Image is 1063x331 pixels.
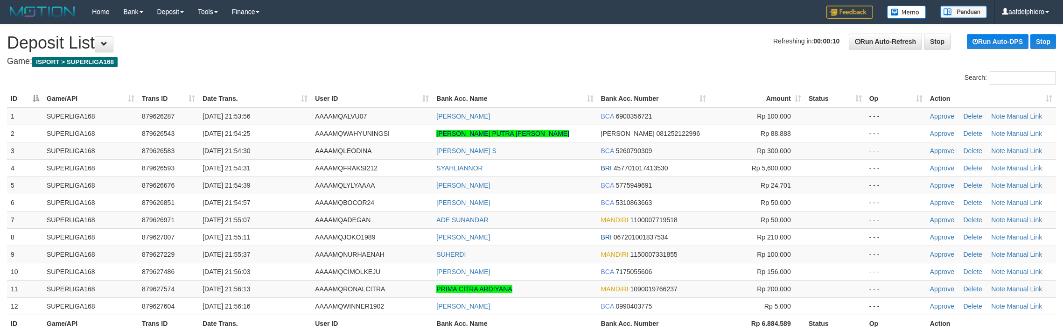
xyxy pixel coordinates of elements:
span: BCA [601,268,614,275]
td: 4 [7,159,43,176]
span: AAAAMQADEGAN [315,216,371,224]
span: 879626287 [142,113,175,120]
span: 879627604 [142,303,175,310]
td: - - - [866,280,926,297]
a: Approve [930,285,954,293]
span: [DATE] 21:55:11 [203,233,250,241]
h4: Game: [7,57,1056,66]
a: Run Auto-Refresh [849,34,922,49]
span: AAAAMQFRAKSI212 [315,164,378,172]
span: Refreshing in: [773,37,839,45]
strong: 00:00:10 [813,37,839,45]
a: Manual Link [1007,268,1042,275]
span: 879627574 [142,285,175,293]
span: [DATE] 21:54:25 [203,130,250,137]
span: BCA [601,147,614,155]
a: Run Auto-DPS [967,34,1028,49]
a: Stop [924,34,951,49]
a: Note [991,303,1005,310]
img: MOTION_logo.png [7,5,78,19]
th: User ID: activate to sort column ascending [311,90,433,107]
a: Note [991,251,1005,258]
span: Rp 88,888 [761,130,791,137]
a: Approve [930,199,954,206]
td: SUPERLIGA168 [43,280,138,297]
span: Rp 100,000 [757,251,790,258]
span: 879626676 [142,182,175,189]
a: Approve [930,216,954,224]
span: Rp 5,600,000 [752,164,791,172]
span: AAAAMQJOKO1989 [315,233,375,241]
th: Status: activate to sort column ascending [805,90,866,107]
td: - - - [866,228,926,246]
a: Delete [963,130,982,137]
span: BCA [601,199,614,206]
td: SUPERLIGA168 [43,194,138,211]
span: [DATE] 21:55:07 [203,216,250,224]
th: Bank Acc. Name: activate to sort column ascending [433,90,597,107]
span: Rp 50,000 [761,199,791,206]
td: SUPERLIGA168 [43,297,138,315]
span: Rp 300,000 [757,147,790,155]
td: - - - [866,176,926,194]
td: - - - [866,107,926,125]
a: Approve [930,251,954,258]
a: ADE SUNANDAR [436,216,488,224]
a: Manual Link [1007,147,1042,155]
a: Manual Link [1007,216,1042,224]
a: SYAHLIANNOR [436,164,483,172]
span: [DATE] 21:56:03 [203,268,250,275]
span: Copy 457701017413530 to clipboard [614,164,668,172]
span: 879626583 [142,147,175,155]
td: SUPERLIGA168 [43,125,138,142]
span: [DATE] 21:54:31 [203,164,250,172]
a: Approve [930,233,954,241]
th: Date Trans.: activate to sort column ascending [199,90,311,107]
a: Approve [930,147,954,155]
td: SUPERLIGA168 [43,142,138,159]
span: AAAAMQWAHYUNINGSI [315,130,390,137]
span: Copy 5310863663 to clipboard [615,199,652,206]
span: BCA [601,182,614,189]
span: Copy 6900356721 to clipboard [615,113,652,120]
td: - - - [866,194,926,211]
span: [DATE] 21:54:57 [203,199,250,206]
th: Game/API: activate to sort column ascending [43,90,138,107]
a: Delete [963,199,982,206]
td: 5 [7,176,43,194]
th: Bank Acc. Number: activate to sort column ascending [597,90,710,107]
span: AAAAMQWINNER1902 [315,303,384,310]
td: - - - [866,125,926,142]
td: - - - [866,297,926,315]
td: - - - [866,159,926,176]
span: Copy 1100007719518 to clipboard [630,216,678,224]
span: AAAAMQBOCOR24 [315,199,374,206]
a: Note [991,164,1005,172]
img: Feedback.jpg [826,6,873,19]
a: Delete [963,164,982,172]
span: Copy 081252122996 to clipboard [657,130,700,137]
td: SUPERLIGA168 [43,263,138,280]
span: [DATE] 21:53:56 [203,113,250,120]
th: Action: activate to sort column ascending [926,90,1056,107]
span: 879626971 [142,216,175,224]
a: Note [991,113,1005,120]
a: Manual Link [1007,285,1042,293]
a: Note [991,182,1005,189]
span: 879627007 [142,233,175,241]
span: [DATE] 21:54:39 [203,182,250,189]
td: SUPERLIGA168 [43,107,138,125]
a: Delete [963,216,982,224]
a: [PERSON_NAME] [436,199,490,206]
span: Rp 5,000 [764,303,791,310]
span: MANDIRI [601,285,629,293]
span: MANDIRI [601,251,629,258]
a: Approve [930,268,954,275]
td: 9 [7,246,43,263]
a: Approve [930,303,954,310]
span: Rp 200,000 [757,285,790,293]
span: 879626593 [142,164,175,172]
span: AAAAMQRONALCITRA [315,285,385,293]
span: Rp 156,000 [757,268,790,275]
a: Approve [930,113,954,120]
